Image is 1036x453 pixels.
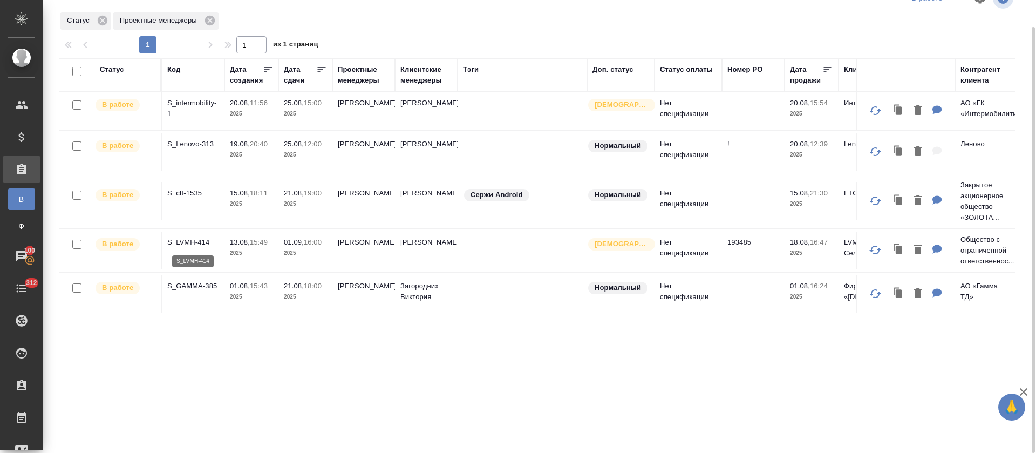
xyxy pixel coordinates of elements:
p: S_Lenovo-313 [167,139,219,150]
p: 2025 [790,109,833,119]
p: 2025 [790,292,833,302]
button: Обновить [862,139,888,165]
div: Выставляет ПМ после принятия заказа от КМа [94,281,155,295]
p: S_GAMMA-385 [167,281,219,292]
p: В работе [102,190,133,200]
p: 18.08, [790,238,810,246]
p: FTC [844,188,896,199]
p: 01.09, [284,238,304,246]
td: [PERSON_NAME] [395,133,458,171]
p: 2025 [230,109,273,119]
span: 100 [18,245,42,256]
td: Загородних Виктория [395,275,458,313]
p: 12:39 [810,140,828,148]
div: Статус по умолчанию для стандартных заказов [587,188,649,202]
a: Ф [8,215,35,237]
p: 21.08, [284,189,304,197]
div: Выставляет ПМ после принятия заказа от КМа [94,139,155,153]
div: Выставляет ПМ после принятия заказа от КМа [94,98,155,112]
div: Дата создания [230,64,263,86]
button: Клонировать [888,239,909,261]
button: Удалить [909,100,927,122]
p: 13.08, [230,238,250,246]
p: 2025 [230,150,273,160]
button: Клонировать [888,100,909,122]
td: Нет спецификации [655,182,722,220]
button: Удалить [909,141,927,163]
div: Клиент [844,64,869,75]
p: 11:56 [250,99,268,107]
p: 2025 [790,248,833,259]
p: S_LVMH-414 [167,237,219,248]
p: S_intermobility-1 [167,98,219,119]
p: Lenovo [844,139,896,150]
div: Тэги [463,64,479,75]
p: 21:30 [810,189,828,197]
td: 193485 [722,232,785,269]
p: 25.08, [284,140,304,148]
p: 15:49 [250,238,268,246]
p: 15.08, [230,189,250,197]
td: [PERSON_NAME] [395,232,458,269]
div: Выставляется автоматически для первых 3 заказов нового контактного лица. Особое внимание [587,98,649,112]
p: 20.08, [230,99,250,107]
div: Дата продажи [790,64,822,86]
div: Номер PO [727,64,762,75]
button: Удалить [909,239,927,261]
p: В работе [102,99,133,110]
p: В работе [102,239,133,249]
p: АО «ГК «Интермобилити» [960,98,1012,119]
span: из 1 страниц [273,38,318,53]
td: [PERSON_NAME] [332,182,395,220]
td: ! [722,133,785,171]
p: 16:47 [810,238,828,246]
p: 15:43 [250,282,268,290]
p: 16:24 [810,282,828,290]
p: 20:40 [250,140,268,148]
div: Статус по умолчанию для стандартных заказов [587,281,649,295]
p: 2025 [790,150,833,160]
p: 2025 [284,150,327,160]
p: Проектные менеджеры [120,15,201,26]
div: Проектные менеджеры [338,64,390,86]
div: Код [167,64,180,75]
p: [DEMOGRAPHIC_DATA] [595,99,649,110]
p: 01.08, [790,282,810,290]
p: АО «Гамма ТД» [960,281,1012,302]
td: [PERSON_NAME] [395,182,458,220]
td: [PERSON_NAME] [332,275,395,313]
div: Сержи Android [463,188,582,202]
div: Проектные менеджеры [113,12,219,30]
p: Нормальный [595,190,641,200]
p: Общество с ограниченной ответственнос... [960,234,1012,267]
p: [DEMOGRAPHIC_DATA] [595,239,649,249]
span: 312 [19,278,44,288]
a: В [8,188,35,210]
p: LVMH (ООО Селдико) [844,237,896,259]
p: Статус [67,15,93,26]
p: В работе [102,282,133,293]
button: Клонировать [888,141,909,163]
p: 2025 [230,292,273,302]
span: Ф [13,221,30,232]
p: 2025 [284,248,327,259]
div: Дата сдачи [284,64,316,86]
p: Леново [960,139,1012,150]
button: Клонировать [888,283,909,305]
p: 19:00 [304,189,322,197]
p: 20.08, [790,140,810,148]
p: 2025 [230,248,273,259]
p: Нормальный [595,282,641,293]
p: 20.08, [790,99,810,107]
p: Фирма «[DEMOGRAPHIC_DATA]» [844,281,896,302]
div: Клиентские менеджеры [400,64,452,86]
p: 2025 [284,199,327,209]
a: 100 [3,242,40,269]
td: [PERSON_NAME] [395,92,458,130]
p: В работе [102,140,133,151]
td: Нет спецификации [655,133,722,171]
span: 🙏 [1003,396,1021,418]
td: Нет спецификации [655,232,722,269]
td: Нет спецификации [655,92,722,130]
div: Статус оплаты [660,64,713,75]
